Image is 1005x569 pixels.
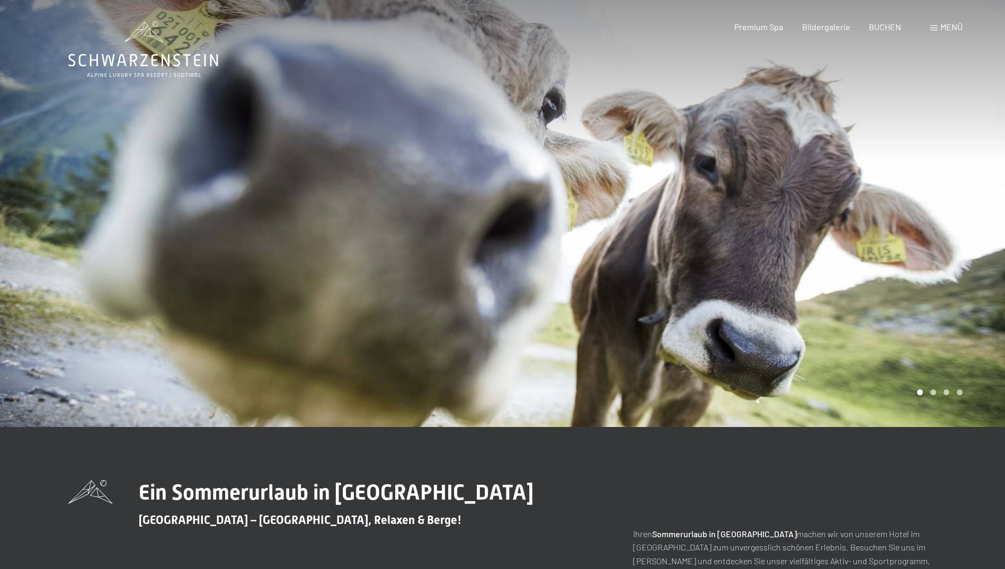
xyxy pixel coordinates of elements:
[802,22,850,32] a: Bildergalerie
[869,22,901,32] a: BUCHEN
[930,389,936,395] div: Carousel Page 2
[940,22,963,32] span: Menü
[944,389,949,395] div: Carousel Page 3
[139,480,533,505] span: Ein Sommerurlaub in [GEOGRAPHIC_DATA]
[913,389,963,395] div: Carousel Pagination
[652,529,797,539] strong: Sommerurlaub in [GEOGRAPHIC_DATA]
[734,22,783,32] a: Premium Spa
[957,389,963,395] div: Carousel Page 4
[139,513,461,527] span: [GEOGRAPHIC_DATA] – [GEOGRAPHIC_DATA], Relaxen & Berge!
[917,389,923,395] div: Carousel Page 1 (Current Slide)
